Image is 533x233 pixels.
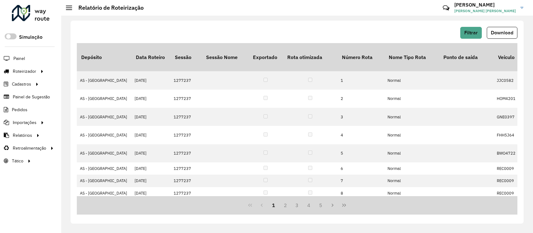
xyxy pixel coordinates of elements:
h2: Relatório de Roteirização [72,4,144,11]
a: Contato Rápido [439,1,453,15]
td: 7 [338,175,384,187]
td: 2 [338,90,384,108]
th: Ponto de saída [439,43,494,71]
td: 3 [338,108,384,126]
td: 1 [338,71,384,89]
td: AS - [GEOGRAPHIC_DATA] [77,187,131,199]
td: REC0009 [494,162,525,175]
span: Painel de Sugestão [13,94,50,100]
button: Next Page [327,199,338,211]
td: 1277237 [170,162,202,175]
td: [DATE] [131,175,170,187]
th: Sessão [170,43,202,71]
td: AS - [GEOGRAPHIC_DATA] [77,162,131,175]
td: Normal [384,162,439,175]
td: [DATE] [131,187,170,199]
td: REC0009 [494,175,525,187]
td: 4 [338,126,384,144]
td: 1277237 [170,144,202,162]
td: HOM4201 [494,90,525,108]
span: Painel [13,55,25,62]
td: 1277237 [170,108,202,126]
label: Simulação [19,33,42,41]
th: Nome Tipo Rota [384,43,439,71]
td: Normal [384,175,439,187]
td: AS - [GEOGRAPHIC_DATA] [77,71,131,89]
th: Sessão Nome [202,43,249,71]
td: AS - [GEOGRAPHIC_DATA] [77,90,131,108]
td: [DATE] [131,126,170,144]
span: Download [491,30,513,35]
th: Número Rota [338,43,384,71]
button: Last Page [338,199,350,211]
td: 1277237 [170,90,202,108]
span: Importações [13,119,37,126]
td: 1277237 [170,126,202,144]
td: [DATE] [131,108,170,126]
td: FHH5J64 [494,126,525,144]
button: 2 [279,199,291,211]
th: Rota otimizada [283,43,338,71]
h3: [PERSON_NAME] [454,2,516,8]
td: Normal [384,108,439,126]
td: Normal [384,187,439,199]
span: Filtrar [464,30,478,35]
td: BWO4722 [494,144,525,162]
td: [DATE] [131,144,170,162]
td: 8 [338,187,384,199]
button: Filtrar [460,27,482,39]
td: AS - [GEOGRAPHIC_DATA] [77,108,131,126]
th: Veículo [494,43,525,71]
td: 1277237 [170,187,202,199]
td: JJC0582 [494,71,525,89]
td: AS - [GEOGRAPHIC_DATA] [77,175,131,187]
td: AS - [GEOGRAPHIC_DATA] [77,144,131,162]
button: 1 [268,199,279,211]
button: Download [487,27,517,39]
td: [DATE] [131,162,170,175]
span: Retroalimentação [13,145,46,151]
span: Tático [12,158,23,164]
td: Normal [384,126,439,144]
button: 4 [303,199,315,211]
span: Relatórios [13,132,32,139]
span: Roteirizador [13,68,36,75]
td: REC0009 [494,187,525,199]
td: Normal [384,90,439,108]
span: [PERSON_NAME] [PERSON_NAME] [454,8,516,14]
td: Normal [384,71,439,89]
td: [DATE] [131,71,170,89]
span: Cadastros [12,81,31,87]
th: Depósito [77,43,131,71]
td: Normal [384,144,439,162]
button: 3 [291,199,303,211]
td: [DATE] [131,90,170,108]
td: 6 [338,162,384,175]
td: 1277237 [170,71,202,89]
span: Pedidos [12,107,27,113]
button: 5 [315,199,327,211]
td: AS - [GEOGRAPHIC_DATA] [77,126,131,144]
th: Exportado [249,43,283,71]
td: GNE0397 [494,108,525,126]
th: Data Roteiro [131,43,170,71]
td: 5 [338,144,384,162]
td: 1277237 [170,175,202,187]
